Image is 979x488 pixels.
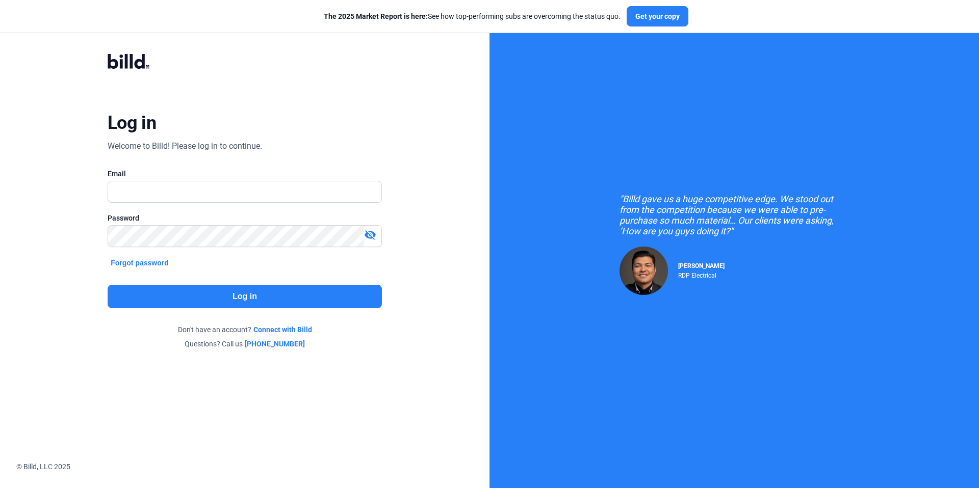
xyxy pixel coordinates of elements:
img: Raul Pacheco [620,247,668,295]
button: Get your copy [627,6,688,26]
div: Email [108,169,382,179]
button: Forgot password [108,257,172,268]
mat-icon: visibility_off [364,229,376,241]
button: Log in [108,285,382,308]
div: RDP Electrical [678,269,725,279]
div: "Billd gave us a huge competitive edge. We stood out from the competition because we were able to... [620,194,849,236]
div: Log in [108,112,156,134]
a: [PHONE_NUMBER] [245,339,305,349]
div: Don't have an account? [108,324,382,335]
a: Connect with Billd [253,324,312,335]
div: Password [108,213,382,223]
span: The 2025 Market Report is here: [324,12,428,20]
span: [PERSON_NAME] [678,262,725,269]
div: See how top-performing subs are overcoming the status quo. [324,11,621,21]
div: Questions? Call us [108,339,382,349]
div: Welcome to Billd! Please log in to continue. [108,140,262,152]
